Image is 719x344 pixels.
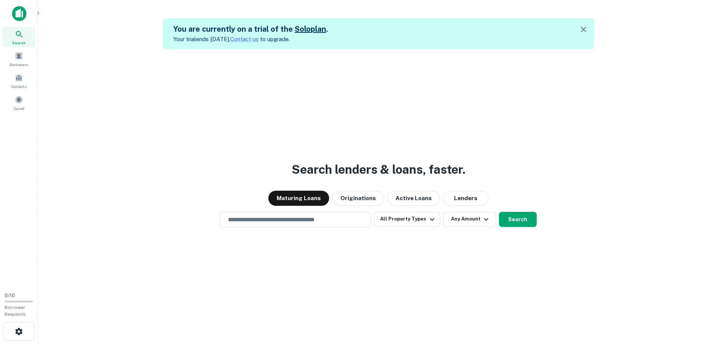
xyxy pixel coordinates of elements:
button: Maturing Loans [268,191,329,206]
a: Search [2,27,35,47]
button: Search [499,212,537,227]
a: Borrowers [2,49,35,69]
button: All Property Types [374,212,440,227]
span: Borrower Requests [5,305,26,317]
a: Contacts [2,71,35,91]
span: Borrowers [10,62,28,68]
button: Any Amount [443,212,496,227]
h5: You are currently on a trial of the . [173,23,328,35]
a: Soloplan [295,25,326,34]
button: Active Loans [387,191,440,206]
a: Saved [2,93,35,113]
button: Originations [332,191,384,206]
span: Contacts [11,83,26,89]
iframe: Chat Widget [681,284,719,320]
span: Saved [14,105,25,111]
a: Contact us [230,36,259,42]
h3: Search lenders & loans, faster. [292,160,465,179]
span: Search [12,40,26,46]
span: 0 / 10 [5,293,15,298]
img: capitalize-icon.png [12,6,26,21]
p: Your trial ends [DATE]. to upgrade. [173,35,328,44]
button: Lenders [443,191,488,206]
